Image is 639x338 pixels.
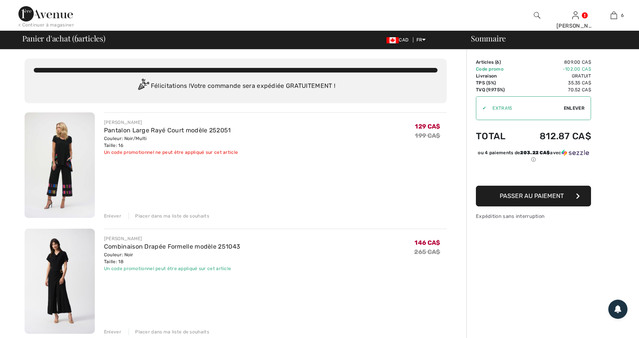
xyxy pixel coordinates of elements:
span: Passer au paiement [500,192,564,200]
a: 6 [595,11,632,20]
img: Sezzle [561,149,589,156]
td: 809.00 CA$ [518,59,591,66]
td: Code promo [476,66,518,73]
div: [PERSON_NAME] [104,235,240,242]
span: CAD [386,37,411,43]
div: [PERSON_NAME] [104,119,238,126]
span: 6 [496,59,499,65]
a: Pantalon Large Rayé Court modèle 252051 [104,127,231,134]
iframe: Ouvre un widget dans lequel vous pouvez trouver plus d’informations [590,315,631,334]
td: TVQ (9.975%) [476,86,518,93]
td: 70.52 CA$ [518,86,591,93]
span: Panier d'achat ( articles) [22,35,106,42]
td: Articles ( ) [476,59,518,66]
div: Placer dans ma liste de souhaits [129,328,209,335]
td: 35.35 CA$ [518,79,591,86]
td: 812.87 CA$ [518,123,591,149]
span: 129 CA$ [415,123,440,130]
span: FR [416,37,426,43]
td: Total [476,123,518,149]
img: Combinaison Drapée Formelle modèle 251043 [25,229,95,334]
s: 265 CA$ [414,248,440,256]
button: Passer au paiement [476,186,591,206]
td: Livraison [476,73,518,79]
span: 146 CA$ [414,239,440,246]
div: ✔ [476,105,486,112]
span: 203.22 CA$ [520,150,550,155]
img: Canadian Dollar [386,37,399,43]
iframe: PayPal-paypal [476,166,591,183]
span: 6 [621,12,624,19]
div: Un code promotionnel ne peut être appliqué sur cet article [104,149,238,156]
div: Placer dans ma liste de souhaits [129,213,209,219]
td: -102.00 CA$ [518,66,591,73]
div: Enlever [104,328,121,335]
div: Expédition sans interruption [476,213,591,220]
div: < Continuer à magasiner [18,21,74,28]
img: recherche [534,11,540,20]
span: Enlever [564,105,585,112]
div: Sommaire [462,35,634,42]
div: Enlever [104,213,121,219]
span: 6 [74,33,78,43]
td: TPS (5%) [476,79,518,86]
div: [PERSON_NAME] [556,22,594,30]
div: Félicitations ! Votre commande sera expédiée GRATUITEMENT ! [34,79,438,94]
div: ou 4 paiements de203.22 CA$avecSezzle Cliquez pour en savoir plus sur Sezzle [476,149,591,166]
a: Se connecter [572,12,579,19]
div: Couleur: Noir Taille: 18 [104,251,240,265]
img: Pantalon Large Rayé Court modèle 252051 [25,112,95,218]
a: Combinaison Drapée Formelle modèle 251043 [104,243,240,250]
div: Un code promotionnel peut être appliqué sur cet article [104,265,240,272]
img: Congratulation2.svg [135,79,151,94]
td: Gratuit [518,73,591,79]
img: Mes infos [572,11,579,20]
img: 1ère Avenue [18,6,73,21]
input: Code promo [486,97,564,120]
s: 199 CA$ [415,132,440,139]
img: Mon panier [611,11,617,20]
div: Couleur: Noir/Multi Taille: 16 [104,135,238,149]
div: ou 4 paiements de avec [476,149,591,163]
